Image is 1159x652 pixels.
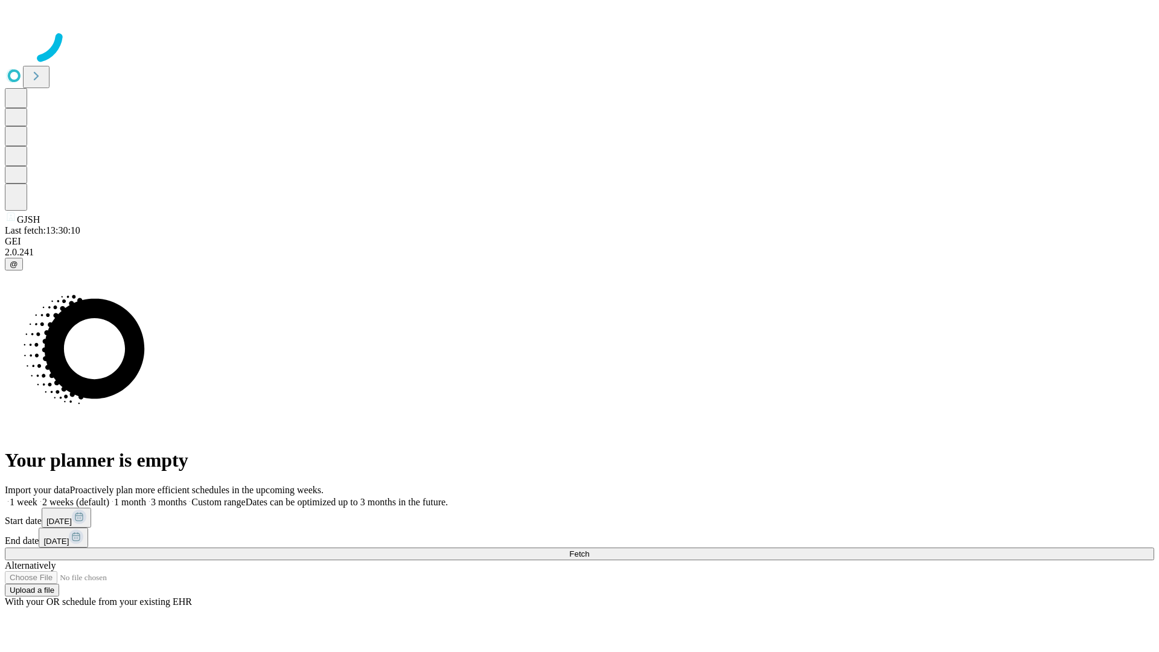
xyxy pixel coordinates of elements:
[5,584,59,596] button: Upload a file
[5,508,1154,528] div: Start date
[5,225,80,235] span: Last fetch: 13:30:10
[191,497,245,507] span: Custom range
[114,497,146,507] span: 1 month
[5,548,1154,560] button: Fetch
[5,528,1154,548] div: End date
[42,497,109,507] span: 2 weeks (default)
[42,508,91,528] button: [DATE]
[5,560,56,570] span: Alternatively
[46,517,72,526] span: [DATE]
[10,260,18,269] span: @
[569,549,589,558] span: Fetch
[246,497,448,507] span: Dates can be optimized up to 3 months in the future.
[5,236,1154,247] div: GEI
[5,449,1154,471] h1: Your planner is empty
[5,596,192,607] span: With your OR schedule from your existing EHR
[5,258,23,270] button: @
[70,485,324,495] span: Proactively plan more efficient schedules in the upcoming weeks.
[39,528,88,548] button: [DATE]
[17,214,40,225] span: GJSH
[151,497,187,507] span: 3 months
[43,537,69,546] span: [DATE]
[5,485,70,495] span: Import your data
[5,247,1154,258] div: 2.0.241
[10,497,37,507] span: 1 week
